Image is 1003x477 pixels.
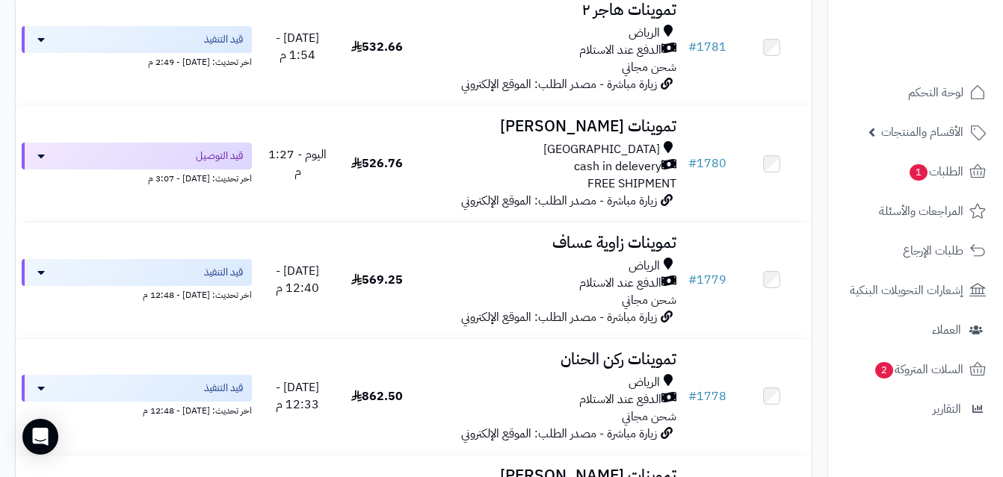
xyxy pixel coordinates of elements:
[543,141,660,158] span: [GEOGRAPHIC_DATA]
[688,155,726,172] a: #1780
[579,42,661,59] span: الدفع عند الاستلام
[351,38,403,56] span: 532.66
[688,155,697,172] span: #
[837,272,994,308] a: إشعارات التحويلات البنكية
[901,34,989,65] img: logo-2.png
[423,118,676,135] h3: تموينات [PERSON_NAME]
[196,149,243,163] span: قيد التوصيل
[22,286,252,302] div: اخر تحديث: [DATE] - 12:48 م
[875,362,894,379] span: 2
[268,146,327,181] span: اليوم - 1:27 م
[629,25,660,42] span: الرياض
[22,419,58,455] div: Open Intercom Messenger
[574,158,661,175] span: cash in delevery
[423,234,676,252] h3: تموينات زاوية عساف
[22,53,252,69] div: اخر تحديث: [DATE] - 2:49 م
[461,75,657,93] span: زيارة مباشرة - مصدر الطلب: الموقع الإلكتروني
[461,192,657,210] span: زيارة مباشرة - مصدر الطلب: الموقع الإلكتروني
[688,38,726,56] a: #1781
[837,154,994,190] a: الطلبات1
[22,169,252,185] div: اخر تحديث: [DATE] - 3:07 م
[579,275,661,292] span: الدفع عند الاستلام
[351,387,403,405] span: 862.50
[204,265,243,280] span: قيد التنفيذ
[688,271,726,289] a: #1779
[837,391,994,427] a: التقارير
[622,408,676,425] span: شحن مجاني
[622,58,676,76] span: شحن مجاني
[622,291,676,309] span: شحن مجاني
[461,308,657,326] span: زيارة مباشرة - مصدر الطلب: الموقع الإلكتروني
[932,319,961,340] span: العملاء
[837,233,994,269] a: طلبات الإرجاع
[688,38,697,56] span: #
[908,82,963,103] span: لوحة التحكم
[22,402,252,417] div: اخر تحديث: [DATE] - 12:48 م
[850,280,963,301] span: إشعارات التحويلات البنكية
[629,258,660,275] span: الرياض
[837,193,994,229] a: المراجعات والأسئلة
[933,399,961,420] span: التقارير
[688,387,726,405] a: #1778
[204,381,243,396] span: قيد التنفيذ
[351,271,403,289] span: 569.25
[903,240,963,261] span: طلبات الإرجاع
[629,374,660,391] span: الرياض
[276,378,319,414] span: [DATE] - 12:33 م
[276,29,319,64] span: [DATE] - 1:54 م
[879,201,963,222] span: المراجعات والأسئلة
[423,1,676,19] h3: تموينات هاجر ٢
[837,312,994,348] a: العملاء
[910,164,928,181] span: 1
[837,75,994,110] a: لوحة التحكم
[688,271,697,289] span: #
[204,32,243,47] span: قيد التنفيذ
[423,351,676,368] h3: تموينات ركن الحنان
[579,391,661,408] span: الدفع عند الاستلام
[688,387,697,405] span: #
[276,262,319,297] span: [DATE] - 12:40 م
[351,155,403,172] span: 526.76
[908,161,963,182] span: الطلبات
[837,352,994,387] a: السلات المتروكة2
[587,175,676,193] span: FREE SHIPMENT
[461,425,657,443] span: زيارة مباشرة - مصدر الطلب: الموقع الإلكتروني
[874,359,963,380] span: السلات المتروكة
[881,122,963,143] span: الأقسام والمنتجات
